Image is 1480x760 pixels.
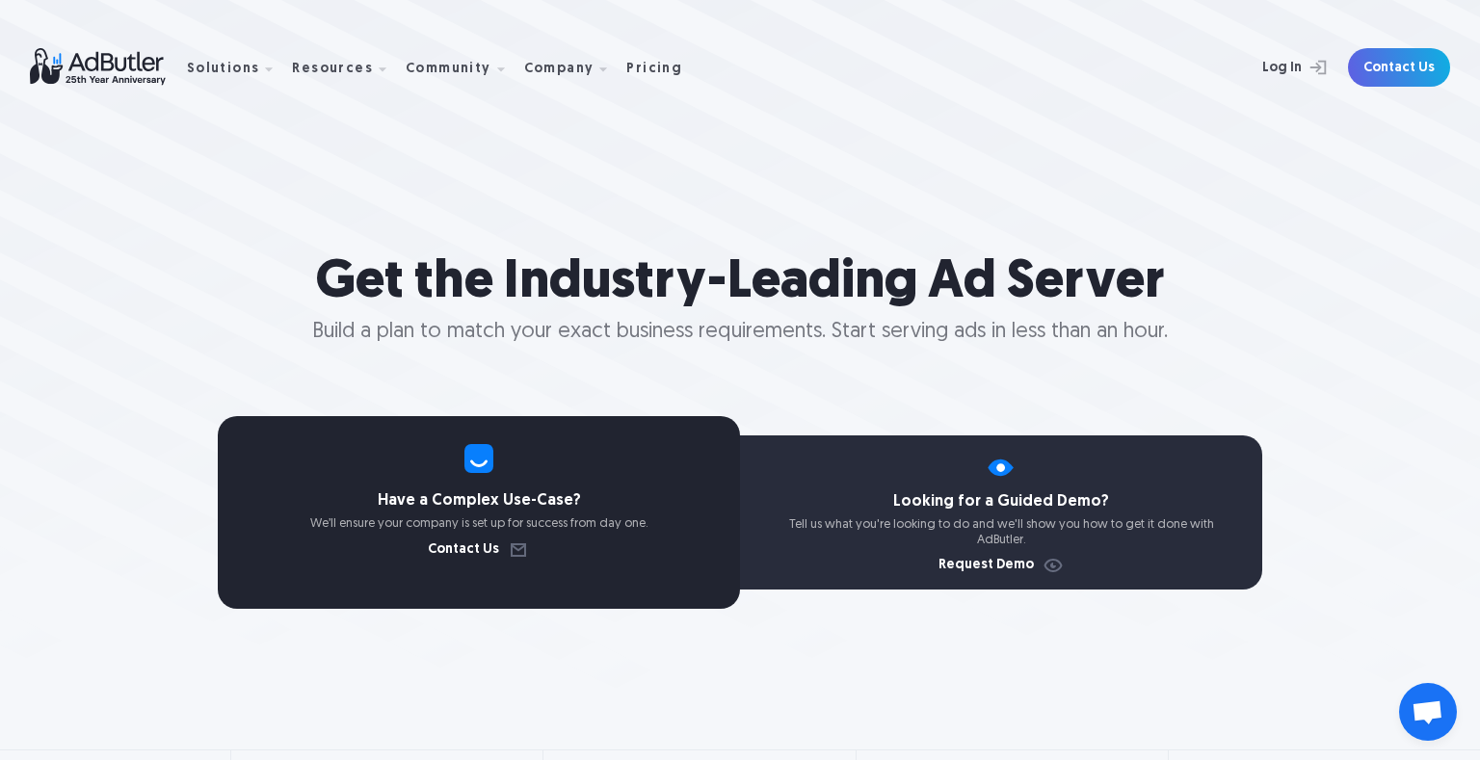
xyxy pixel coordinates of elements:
[1399,683,1457,741] div: Open chat
[740,517,1262,547] p: Tell us what you're looking to do and we'll show you how to get it done with AdButler.
[524,63,595,76] div: Company
[626,59,698,76] a: Pricing
[187,38,289,98] div: Solutions
[406,38,520,98] div: Community
[1348,48,1450,87] a: Contact Us
[292,63,373,76] div: Resources
[740,494,1262,510] h4: Looking for a Guided Demo?
[428,543,530,557] a: Contact Us
[187,63,260,76] div: Solutions
[1211,48,1336,87] a: Log In
[626,63,682,76] div: Pricing
[406,63,491,76] div: Community
[524,38,623,98] div: Company
[218,516,740,532] p: We’ll ensure your company is set up for success from day one.
[218,493,740,509] h4: Have a Complex Use-Case?
[938,559,1065,572] a: Request Demo
[292,38,402,98] div: Resources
